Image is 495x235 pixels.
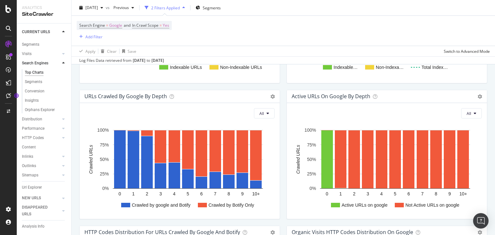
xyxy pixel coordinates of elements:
div: A chart. [292,124,480,214]
div: SiteCrawler [22,11,66,18]
text: 8 [435,191,437,196]
div: [DATE] [133,58,145,63]
a: Conversion [25,88,67,95]
text: 8 [228,191,230,196]
div: [DATE] [151,58,164,63]
span: = [106,23,108,28]
span: 2025 Aug. 18th [85,5,98,10]
div: Sitemaps [22,172,38,179]
text: 5 [187,191,189,196]
div: Open Intercom Messenger [473,213,489,229]
button: Apply [77,46,95,56]
div: HTTP Codes [22,135,44,141]
div: Visits [22,51,32,57]
div: CURRENT URLS [22,29,50,35]
div: Tooltip anchor [14,93,19,99]
span: vs [106,5,111,10]
text: 25% [307,171,316,176]
text: 100% [97,128,109,133]
div: Search Engines [22,60,48,67]
button: Clear [98,46,117,56]
text: 50% [307,157,316,162]
div: Clear [107,48,117,54]
text: 7 [421,191,424,196]
span: = [160,23,162,28]
div: Inlinks [22,153,33,160]
text: 0% [309,186,316,191]
i: Options [270,94,275,99]
text: 2 [353,191,355,196]
div: NEW URLS [22,195,41,202]
i: Options [478,230,482,235]
i: Options [478,94,482,99]
text: 9 [241,191,244,196]
span: and [124,23,131,28]
span: Google [109,21,122,30]
div: Orphans Explorer [25,107,55,113]
a: Top Charts [25,69,67,76]
text: 50% [100,157,109,162]
div: Analysis Info [22,223,44,230]
div: Segments [22,41,39,48]
span: All [467,111,471,116]
button: [DATE] [77,3,106,13]
button: Segments [193,3,223,13]
div: DISAPPEARED URLS [22,204,54,218]
text: Crawled URLs [88,145,93,174]
text: Total Index… [422,65,448,70]
a: DISAPPEARED URLS [22,204,60,218]
div: Distribution [22,116,42,123]
a: Content [22,144,67,151]
text: 6 [200,191,203,196]
text: 9 [448,191,451,196]
text: 100% [305,128,316,133]
text: Non-Indexa… [376,65,403,70]
text: 10+ [252,191,260,196]
a: NEW URLS [22,195,60,202]
text: 4 [380,191,383,196]
div: Url Explorer [22,184,42,191]
div: Apply [85,48,95,54]
i: Options [270,230,275,235]
text: 4 [173,191,176,196]
div: Save [128,48,136,54]
text: 75% [100,142,109,147]
text: 5 [394,191,396,196]
text: Crawled URLs [296,145,301,174]
span: All [259,111,264,116]
button: All [254,108,275,118]
a: CURRENT URLS [22,29,60,35]
span: Search Engine [79,23,105,28]
button: Previous [111,3,137,13]
a: Outlinks [22,163,60,169]
a: Performance [22,125,60,132]
div: Add Filter [85,34,102,39]
a: Analysis Info [22,223,67,230]
div: Performance [22,125,44,132]
a: Inlinks [22,153,60,160]
div: Analytics [22,5,66,11]
div: A chart. [85,124,272,214]
text: 2 [146,191,148,196]
button: Switch to Advanced Mode [441,46,490,56]
div: Switch to Advanced Mode [444,48,490,54]
text: Crawled by Botify Only [209,202,254,208]
div: Content [22,144,36,151]
button: Add Filter [77,33,102,41]
text: 0 [119,191,121,196]
text: Crawled by google and Botify [132,202,190,208]
text: Non-Indexable URLs [220,65,262,70]
div: Segments [25,79,42,85]
span: Yes [163,21,169,30]
button: All [461,108,482,118]
button: Save [120,46,136,56]
text: 1 [339,191,342,196]
text: 0% [102,186,109,191]
text: 10+ [459,191,467,196]
text: Active URLs on google [342,202,388,208]
span: In Crawl Scope [132,23,159,28]
text: 0 [326,191,328,196]
a: Distribution [22,116,60,123]
div: Insights [25,97,39,104]
a: Insights [25,97,67,104]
